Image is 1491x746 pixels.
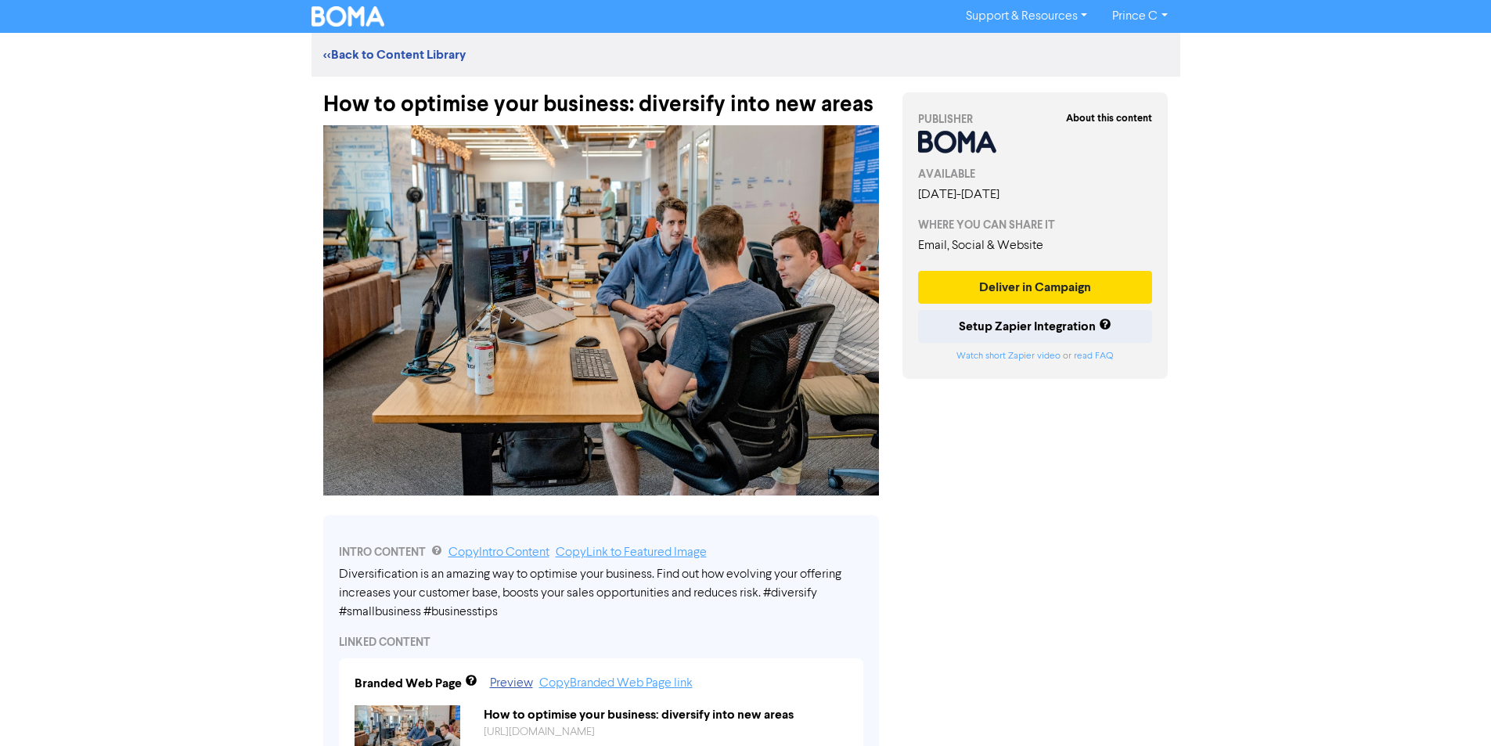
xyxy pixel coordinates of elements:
div: Email, Social & Website [918,236,1153,255]
div: AVAILABLE [918,166,1153,182]
a: Preview [490,677,533,690]
div: INTRO CONTENT [339,543,863,562]
img: BOMA Logo [312,6,385,27]
button: Deliver in Campaign [918,271,1153,304]
div: https://public2.bomamarketing.com/cp/2xAQMf7uPrzfCunNqBVAfg?sa=EOxpf6Fk [472,724,859,741]
a: [URL][DOMAIN_NAME] [484,726,595,737]
a: Prince C [1100,4,1179,29]
a: Copy Branded Web Page link [539,677,693,690]
div: How to optimise your business: diversify into new areas [323,77,879,117]
button: Setup Zapier Integration [918,310,1153,343]
div: How to optimise your business: diversify into new areas [472,705,859,724]
div: WHERE YOU CAN SHARE IT [918,217,1153,233]
div: LINKED CONTENT [339,634,863,650]
a: Watch short Zapier video [956,351,1061,361]
div: PUBLISHER [918,111,1153,128]
a: read FAQ [1074,351,1113,361]
iframe: Chat Widget [1413,671,1491,746]
a: Copy Intro Content [448,546,549,559]
a: <<Back to Content Library [323,47,466,63]
a: Support & Resources [953,4,1100,29]
div: Diversification is an amazing way to optimise your business. Find out how evolving your offering ... [339,565,863,622]
div: [DATE] - [DATE] [918,186,1153,204]
div: Branded Web Page [355,674,462,693]
a: Copy Link to Featured Image [556,546,707,559]
div: or [918,349,1153,363]
strong: About this content [1066,112,1152,124]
